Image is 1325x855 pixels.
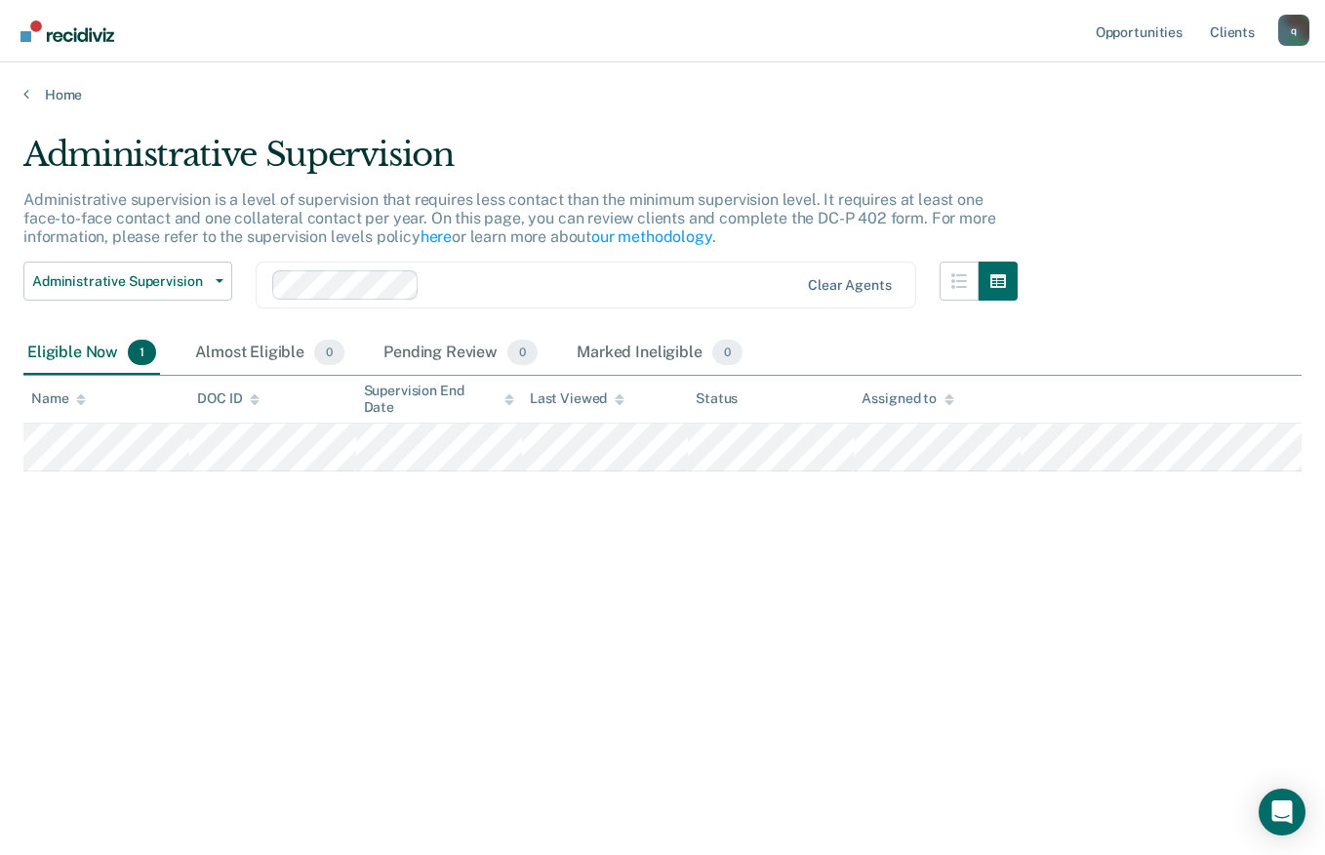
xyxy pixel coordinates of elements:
div: Eligible Now1 [23,332,160,375]
button: Profile dropdown button [1278,15,1309,46]
img: Recidiviz [20,20,114,42]
a: Home [23,86,1302,103]
div: Name [31,390,86,407]
span: 1 [128,340,156,365]
p: Administrative supervision is a level of supervision that requires less contact than the minimum ... [23,190,995,246]
div: Assigned to [862,390,953,407]
span: 0 [507,340,538,365]
div: q [1278,15,1309,46]
div: Administrative Supervision [23,135,1018,190]
a: our methodology [591,227,712,246]
div: Last Viewed [530,390,624,407]
span: Administrative Supervision [32,273,208,290]
div: Clear agents [808,277,891,294]
div: Status [696,390,738,407]
button: Administrative Supervision [23,262,232,301]
a: here [421,227,452,246]
span: 0 [712,340,743,365]
div: Open Intercom Messenger [1259,789,1305,835]
div: Pending Review0 [380,332,542,375]
div: Almost Eligible0 [191,332,348,375]
span: 0 [314,340,344,365]
div: Supervision End Date [364,383,514,416]
div: Marked Ineligible0 [573,332,746,375]
div: DOC ID [197,390,260,407]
